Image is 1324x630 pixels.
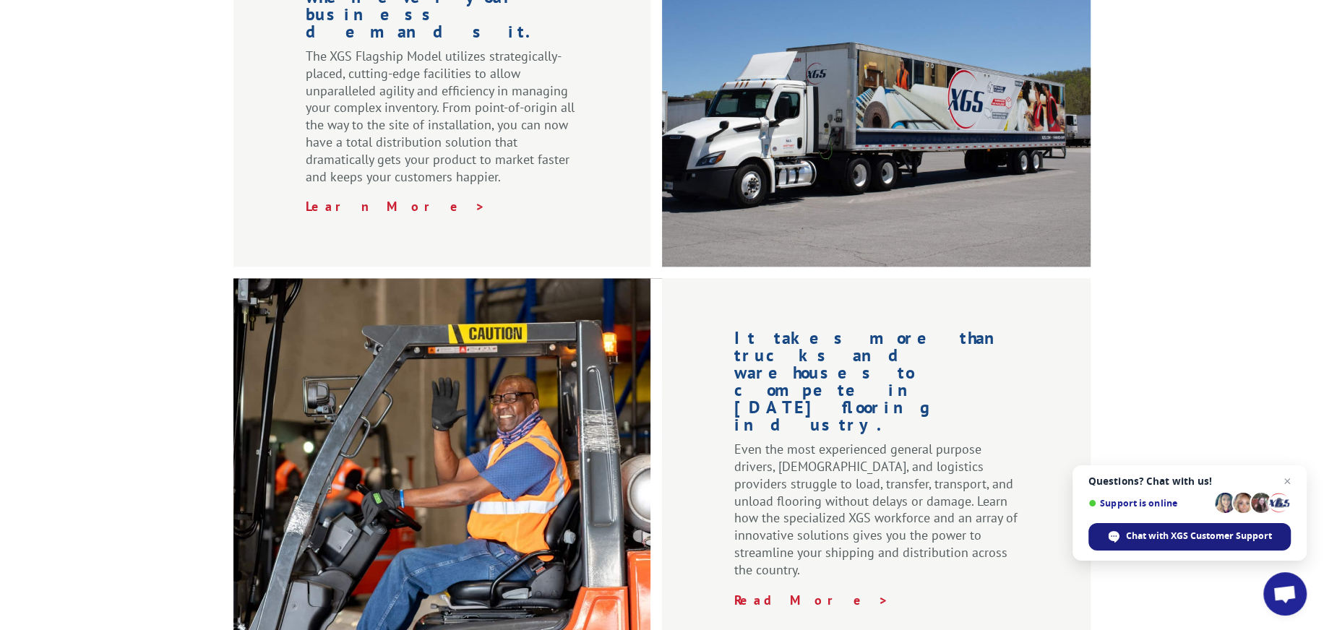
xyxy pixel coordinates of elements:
[734,592,889,608] a: Read More >
[1088,498,1210,509] span: Support is online
[306,198,486,215] a: Learn More >
[734,441,1018,591] p: Even the most experienced general purpose drivers, [DEMOGRAPHIC_DATA], and logistics providers st...
[1088,475,1291,487] span: Questions? Chat with us!
[734,329,1018,441] h1: It takes more than trucks and warehouses to compete in [DATE] flooring industry.
[306,48,578,198] p: The XGS Flagship Model utilizes strategically-placed, cutting-edge facilities to allow unparallel...
[1263,572,1307,616] div: Open chat
[1088,523,1291,551] div: Chat with XGS Customer Support
[1126,530,1272,543] span: Chat with XGS Customer Support
[1278,473,1296,490] span: Close chat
